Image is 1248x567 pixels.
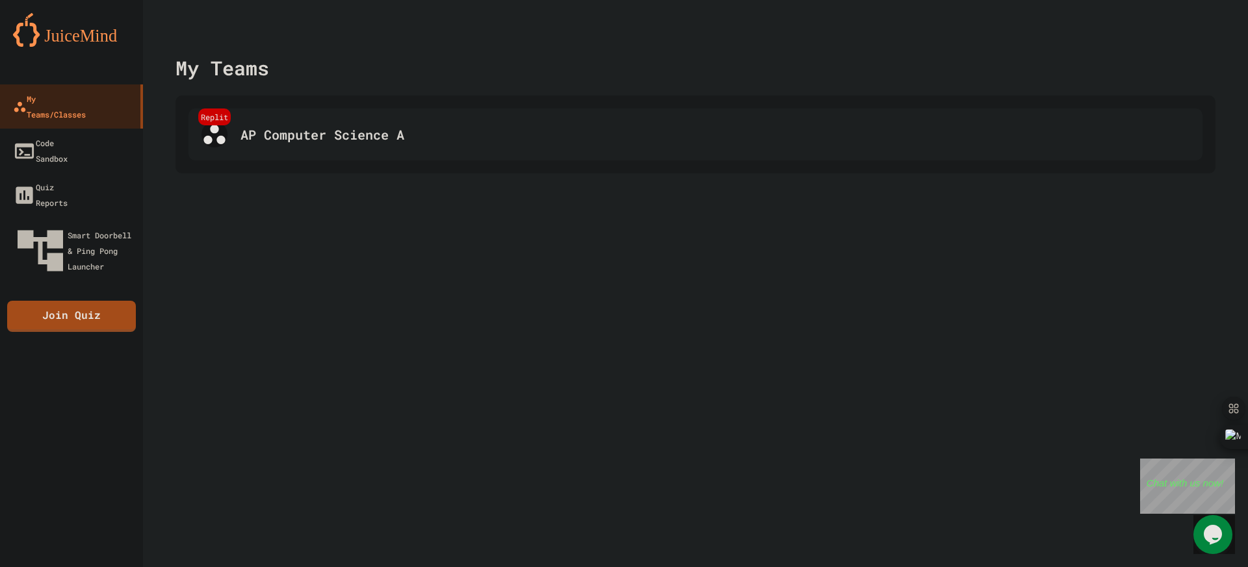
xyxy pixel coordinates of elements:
img: logo-orange.svg [13,13,130,47]
div: My Teams/Classes [13,91,86,122]
div: ReplitAP Computer Science A [188,108,1202,160]
div: AP Computer Science A [240,125,1189,144]
div: Quiz Reports [13,179,68,210]
div: Smart Doorbell & Ping Pong Launcher [13,223,138,278]
div: Replit [198,108,231,125]
div: Code Sandbox [13,135,68,166]
a: Join Quiz [7,301,136,332]
iframe: chat widget [1140,459,1235,514]
div: My Teams [175,53,269,82]
iframe: chat widget [1193,515,1235,554]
